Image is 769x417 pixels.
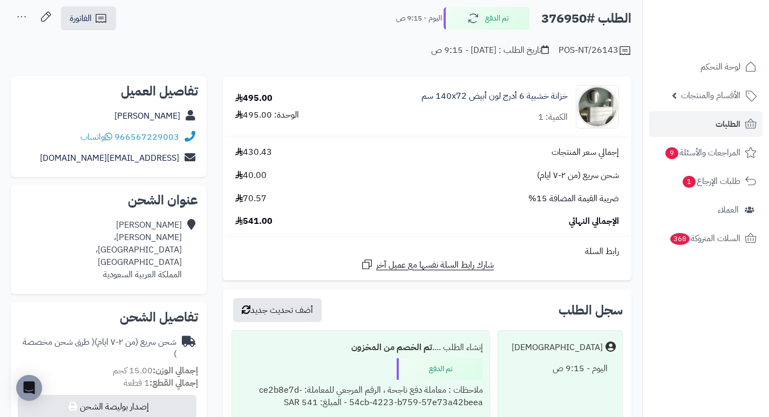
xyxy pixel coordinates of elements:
span: الفاتورة [70,12,92,25]
h3: سجل الطلب [559,304,623,317]
span: ( طرق شحن مخصصة ) [23,336,176,361]
span: ضريبة القيمة المضافة 15% [528,193,619,205]
h2: تفاصيل العميل [19,85,198,98]
div: الوحدة: 495.00 [235,109,299,121]
div: اليوم - 9:15 ص [505,358,616,379]
span: لوحة التحكم [700,59,740,74]
img: 1746709299-1702541934053-68567865785768-1000x1000-90x90.jpg [576,85,618,128]
a: [PERSON_NAME] [114,110,180,122]
span: طلبات الإرجاع [682,174,740,189]
a: المراجعات والأسئلة9 [649,140,763,166]
div: تم الدفع [397,358,483,380]
span: 541.00 [235,215,273,228]
span: 40.00 [235,169,267,182]
span: 430.43 [235,146,272,159]
a: السلات المتروكة368 [649,225,763,251]
span: 9 [665,147,678,159]
span: إجمالي سعر المنتجات [552,146,619,159]
span: 1 [683,176,696,188]
h2: تفاصيل الشحن [19,311,198,324]
div: [PERSON_NAME] [PERSON_NAME]، [GEOGRAPHIC_DATA]، [GEOGRAPHIC_DATA] المملكة العربية السعودية [19,219,182,281]
div: Open Intercom Messenger [16,375,42,401]
h2: عنوان الشحن [19,194,198,207]
div: [DEMOGRAPHIC_DATA] [512,341,603,354]
a: الطلبات [649,111,763,137]
span: الإجمالي النهائي [569,215,619,228]
small: 1 قطعة [124,377,198,389]
small: 15.00 كجم [113,364,198,377]
div: 495.00 [235,92,273,105]
div: تاريخ الطلب : [DATE] - 9:15 ص [431,44,549,57]
span: العملاء [718,202,739,217]
small: اليوم - 9:15 ص [396,13,442,24]
span: الطلبات [716,117,740,132]
button: تم الدفع [444,7,530,30]
div: رابط السلة [227,245,627,258]
a: خزانة خشبية 6 أدرج لون أبيض 140x72 سم [421,90,568,102]
h2: الطلب #376950 [541,8,631,30]
strong: إجمالي القطع: [149,377,198,389]
span: الأقسام والمنتجات [681,88,740,103]
b: تم الخصم من المخزون [351,341,432,354]
a: [EMAIL_ADDRESS][DOMAIN_NAME] [40,152,179,165]
div: الكمية: 1 [538,111,568,124]
div: إنشاء الطلب .... [239,337,482,358]
a: 966567229003 [114,131,179,143]
a: العملاء [649,197,763,223]
span: المراجعات والأسئلة [664,145,740,160]
a: لوحة التحكم [649,54,763,80]
div: POS-NT/26143 [559,44,631,57]
a: طلبات الإرجاع1 [649,168,763,194]
span: 70.57 [235,193,267,205]
span: 368 [670,233,690,245]
div: ملاحظات : معاملة دفع ناجحة ، الرقم المرجعي للمعاملة: ce2b8e7d-54cb-4223-b759-57e73a42beea - المبل... [239,380,482,413]
span: شارك رابط السلة نفسها مع عميل آخر [376,259,494,271]
a: شارك رابط السلة نفسها مع عميل آخر [360,258,494,271]
strong: إجمالي الوزن: [153,364,198,377]
div: شحن سريع (من ٢-٧ ايام) [19,336,176,361]
a: الفاتورة [61,6,116,30]
a: واتساب [80,131,112,143]
button: أضف تحديث جديد [233,298,322,322]
span: شحن سريع (من ٢-٧ ايام) [537,169,619,182]
img: logo-2.png [696,30,759,53]
span: السلات المتروكة [669,231,740,246]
